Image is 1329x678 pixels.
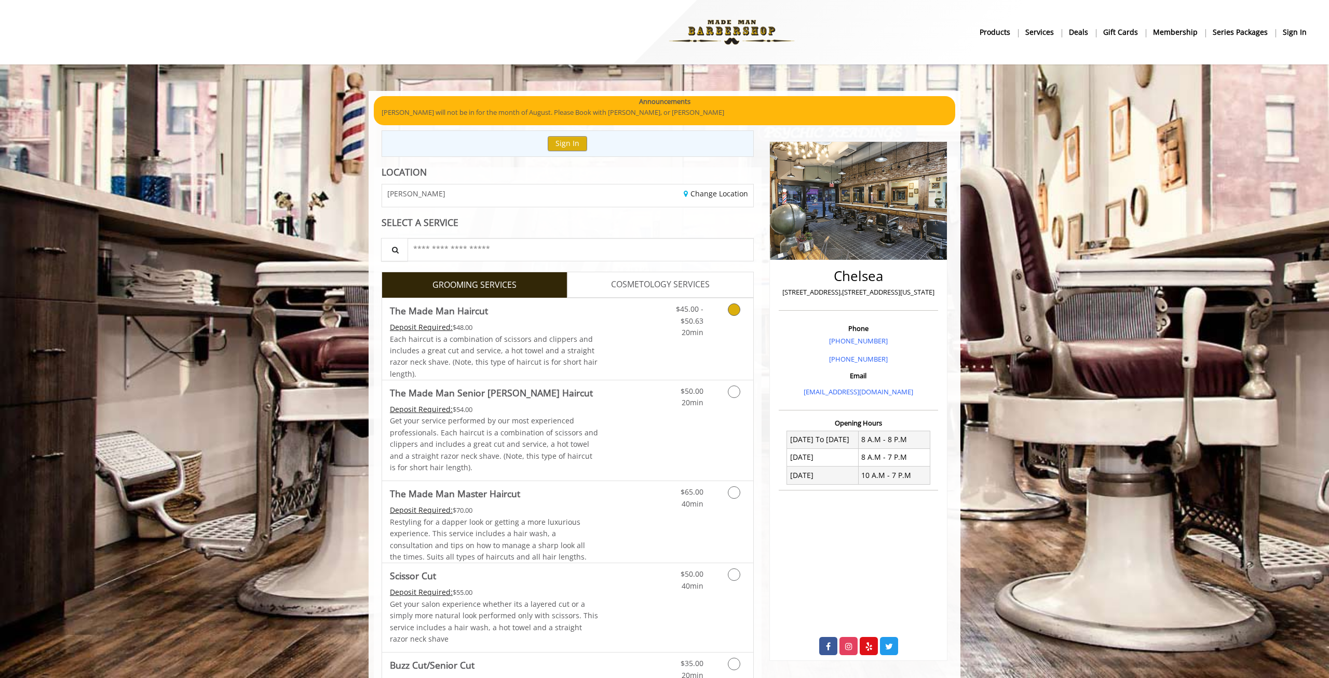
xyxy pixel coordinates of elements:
button: Service Search [381,238,408,261]
a: Gift cardsgift cards [1096,24,1146,39]
b: Deals [1069,26,1088,38]
a: DealsDeals [1062,24,1096,39]
h2: Chelsea [781,269,935,284]
a: Series packagesSeries packages [1205,24,1276,39]
h3: Opening Hours [779,419,938,427]
p: [PERSON_NAME] will not be in for the month of August. Please Book with [PERSON_NAME], or [PERSON_... [382,107,947,118]
td: [DATE] [787,448,859,466]
span: 20min [682,397,703,407]
span: Each haircut is a combination of scissors and clippers and includes a great cut and service, a ho... [390,334,598,379]
a: MembershipMembership [1146,24,1205,39]
span: This service needs some Advance to be paid before we block your appointment [390,404,453,414]
b: The Made Man Master Haircut [390,486,520,501]
span: [PERSON_NAME] [387,190,445,197]
b: sign in [1283,26,1307,38]
td: [DATE] [787,467,859,484]
span: GROOMING SERVICES [432,278,517,292]
span: Restyling for a dapper look or getting a more luxurious experience. This service includes a hair ... [390,517,587,562]
td: 10 A.M - 7 P.M [858,467,930,484]
span: COSMETOLOGY SERVICES [611,278,710,291]
b: Buzz Cut/Senior Cut [390,658,474,672]
td: [DATE] To [DATE] [787,431,859,448]
span: $35.00 [681,658,703,668]
div: $70.00 [390,504,599,516]
a: [PHONE_NUMBER] [829,336,888,345]
span: This service needs some Advance to be paid before we block your appointment [390,505,453,515]
h3: Phone [781,325,935,332]
td: 8 A.M - 7 P.M [858,448,930,466]
h3: Email [781,372,935,379]
b: LOCATION [382,166,427,178]
p: Get your salon experience whether its a layered cut or a simply more natural look performed only ... [390,599,599,645]
button: Sign In [548,136,587,151]
p: [STREET_ADDRESS],[STREET_ADDRESS][US_STATE] [781,287,935,298]
td: 8 A.M - 8 P.M [858,431,930,448]
div: SELECT A SERVICE [382,218,754,228]
a: [EMAIL_ADDRESS][DOMAIN_NAME] [804,387,913,396]
img: Made Man Barbershop logo [660,4,803,61]
div: $55.00 [390,587,599,598]
b: Announcements [639,96,690,107]
span: $50.00 [681,569,703,579]
span: $45.00 - $50.63 [676,304,703,325]
a: Change Location [684,189,748,198]
b: Membership [1153,26,1198,38]
a: [PHONE_NUMBER] [829,354,888,364]
b: Scissor Cut [390,568,436,583]
b: gift cards [1103,26,1138,38]
span: $65.00 [681,487,703,497]
span: 40min [682,499,703,509]
b: The Made Man Haircut [390,303,488,318]
a: ServicesServices [1018,24,1062,39]
p: Get your service performed by our most experienced professionals. Each haircut is a combination o... [390,415,599,473]
span: 20min [682,327,703,337]
b: The Made Man Senior [PERSON_NAME] Haircut [390,385,593,400]
a: sign insign in [1276,24,1314,39]
span: $50.00 [681,386,703,396]
span: This service needs some Advance to be paid before we block your appointment [390,322,453,332]
b: products [980,26,1010,38]
div: $54.00 [390,404,599,415]
a: Productsproducts [972,24,1018,39]
span: 40min [682,581,703,591]
div: $48.00 [390,322,599,333]
span: This service needs some Advance to be paid before we block your appointment [390,587,453,597]
b: Services [1025,26,1054,38]
b: Series packages [1213,26,1268,38]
